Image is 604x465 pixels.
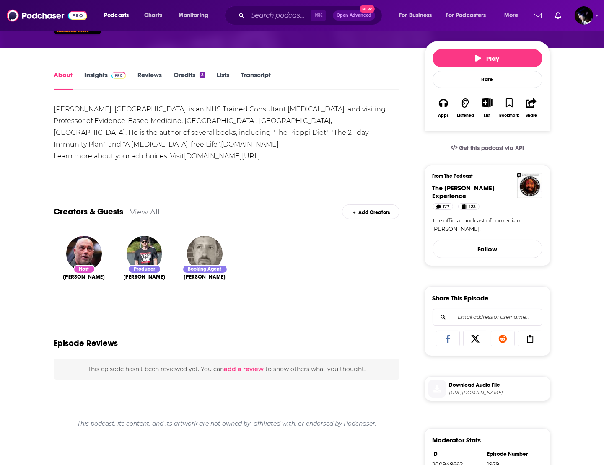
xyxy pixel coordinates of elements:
[241,71,271,90] a: Transcript
[433,451,482,457] div: ID
[224,364,264,374] button: add a review
[520,93,542,123] button: Share
[233,6,390,25] div: Search podcasts, credits, & more...
[54,207,124,217] a: Creators & Guests
[360,5,375,13] span: New
[476,93,498,123] div: Show More ButtonList
[487,451,537,457] div: Episode Number
[248,9,311,22] input: Search podcasts, credits, & more...
[575,6,593,25] button: Show profile menu
[443,203,449,211] span: 177
[433,436,481,444] h3: Moderator Stats
[139,9,167,22] a: Charts
[518,331,542,346] a: Copy Link
[85,71,126,90] a: InsightsPodchaser Pro
[575,6,593,25] img: User Profile
[337,13,371,18] span: Open Advanced
[433,203,454,210] a: 177
[104,10,129,21] span: Podcasts
[187,236,223,271] img: Matt Staggs
[144,10,162,21] span: Charts
[433,184,495,200] span: The [PERSON_NAME] Experience
[499,113,519,118] div: Bookmark
[446,10,486,21] span: For Podcasters
[436,331,460,346] a: Share on Facebook
[444,138,531,158] a: Get this podcast via API
[433,184,495,200] a: The Joe Rogan Experience
[531,8,545,23] a: Show notifications dropdown
[469,203,476,211] span: 123
[433,173,536,179] h3: From The Podcast
[575,6,593,25] span: Logged in as zreese
[393,9,443,22] button: open menu
[124,274,166,280] span: [PERSON_NAME]
[491,331,515,346] a: Share on Reddit
[179,10,208,21] span: Monitoring
[66,236,102,271] img: Joe Rogan
[433,49,542,67] button: Play
[441,9,498,22] button: open menu
[7,8,87,23] img: Podchaser - Follow, Share and Rate Podcasts
[440,309,535,325] input: Email address or username...
[428,380,547,398] a: Download Audio File[URL][DOMAIN_NAME]
[484,113,491,118] div: List
[182,265,228,274] div: Booking Agent
[184,274,226,280] span: [PERSON_NAME]
[73,265,95,274] div: Host
[433,309,542,325] div: Search followers
[458,203,480,210] a: 123
[54,103,400,162] div: [PERSON_NAME], [GEOGRAPHIC_DATA], is an NHS Trained Consultant [MEDICAL_DATA], and visiting Profe...
[111,72,126,79] img: Podchaser Pro
[54,338,118,349] h3: Episode Reviews
[137,71,162,90] a: Reviews
[433,71,542,88] div: Rate
[479,98,496,107] button: Show More Button
[517,173,542,198] img: The Joe Rogan Experience
[54,71,73,90] a: About
[63,274,105,280] a: Joe Rogan
[459,145,524,152] span: Get this podcast via API
[128,265,161,274] div: Producer
[124,274,166,280] a: Jamie Vernon
[184,274,226,280] a: Matt Staggs
[457,113,474,118] div: Listened
[475,54,499,62] span: Play
[433,294,489,302] h3: Share This Episode
[54,413,400,434] div: This podcast, its content, and its artwork are not owned by, affiliated with, or endorsed by Podc...
[200,72,205,78] div: 3
[98,9,140,22] button: open menu
[184,152,261,160] a: [DOMAIN_NAME][URL]
[449,390,547,396] span: https://traffic.megaphone.fm/GLT9069586557.mp3?updated=1707792865
[449,381,547,389] span: Download Audio File
[342,204,399,219] div: Add Creators
[433,240,542,258] button: Follow
[173,9,219,22] button: open menu
[311,10,326,21] span: ⌘ K
[433,93,454,123] button: Apps
[88,365,366,373] span: This episode hasn't been reviewed yet. You can to show others what you thought.
[504,10,518,21] span: More
[498,9,529,22] button: open menu
[127,236,162,271] img: Jamie Vernon
[552,8,565,23] a: Show notifications dropdown
[526,113,537,118] div: Share
[221,140,279,148] a: [DOMAIN_NAME]
[498,93,520,123] button: Bookmark
[399,10,432,21] span: For Business
[63,274,105,280] span: [PERSON_NAME]
[130,207,160,216] a: View All
[463,331,487,346] a: Share on X/Twitter
[438,113,449,118] div: Apps
[333,10,375,21] button: Open AdvancedNew
[217,71,229,90] a: Lists
[454,93,476,123] button: Listened
[174,71,205,90] a: Credits3
[433,217,542,233] a: The official podcast of comedian [PERSON_NAME].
